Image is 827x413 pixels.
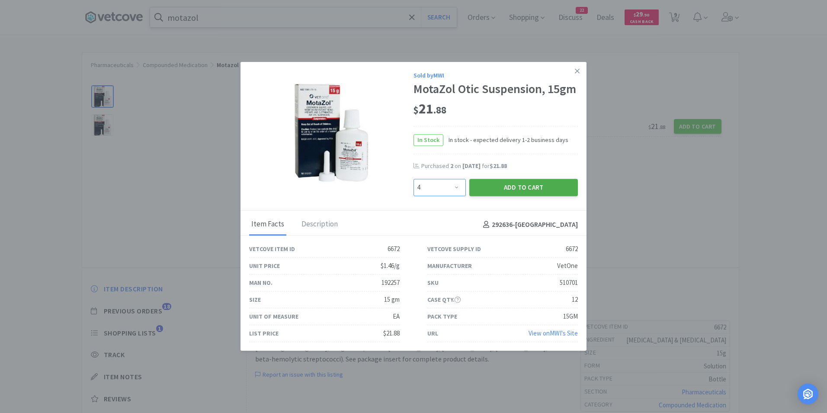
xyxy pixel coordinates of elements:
div: Unit of Measure [249,312,298,321]
div: Man No. [249,278,272,287]
div: Unit Price [249,261,280,271]
div: Size [249,295,261,304]
div: SKU [427,278,439,287]
div: 6672 [388,244,400,255]
div: Description [299,214,340,236]
div: Vetcove Item ID [249,244,295,254]
div: 192257 [381,278,400,288]
span: $ [413,104,419,116]
div: MotaZol Otic Suspension, 15gm [413,82,578,97]
div: Item Facts [249,214,286,236]
span: . 88 [433,104,446,116]
div: 510701 [560,278,578,288]
span: In Stock [414,135,443,145]
span: In stock - expected delivery 1-2 business days [443,135,568,145]
div: 12 [572,295,578,305]
div: Pack Type [427,312,457,321]
div: $1.46/g [381,261,400,271]
div: 6672 [566,244,578,255]
span: $21.88 [490,162,507,170]
div: Manufacturer [427,261,472,271]
div: URL [427,329,438,338]
div: EA [393,312,400,322]
a: View onMWI's Site [529,329,578,338]
div: 15GM [563,312,578,322]
h4: 292636 - [GEOGRAPHIC_DATA] [480,219,578,230]
div: 15 gm [384,295,400,305]
div: Sold by MWI [413,71,578,80]
div: List Price [249,329,279,338]
button: Add to Cart [469,179,578,196]
div: Vetcove Supply ID [427,244,481,254]
div: Open Intercom Messenger [798,384,818,404]
span: [DATE] [462,162,481,170]
img: 778284ff023a4075b49f3603f627d4dd_6672.jpeg [288,77,375,190]
div: Case Qty. [427,295,461,304]
span: 21 [413,100,446,117]
div: $21.88 [383,329,400,339]
div: VetOne [557,261,578,271]
div: Purchased on for [421,162,578,171]
span: 2 [450,162,453,170]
